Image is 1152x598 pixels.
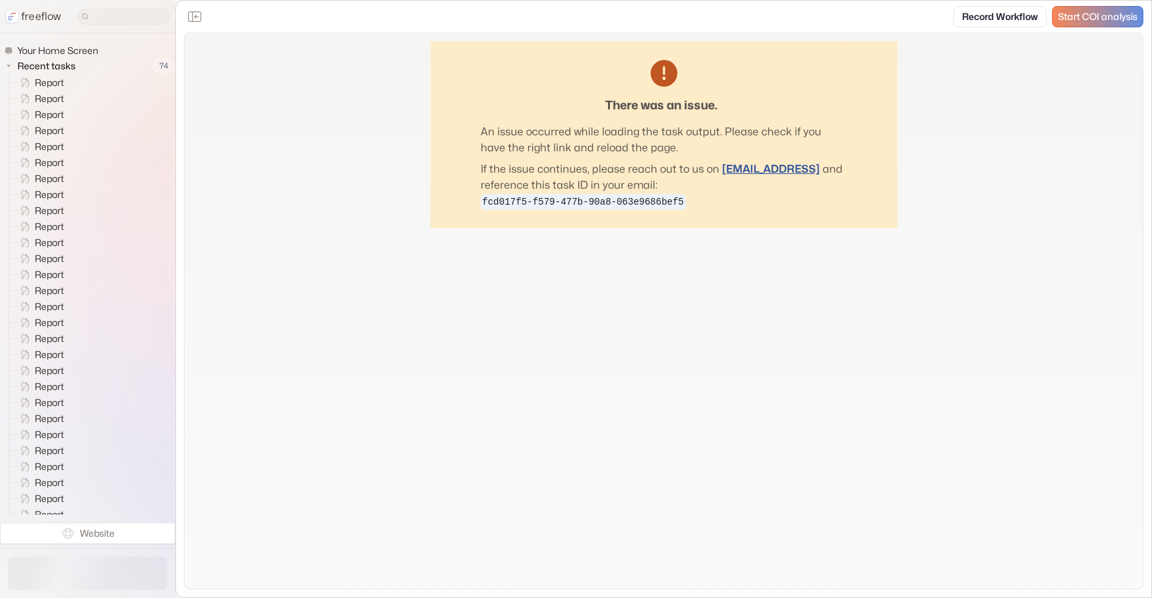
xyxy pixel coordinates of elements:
[32,332,68,345] span: Report
[9,107,69,123] a: Report
[32,492,68,505] span: Report
[9,267,69,283] a: Report
[4,44,103,57] a: Your Home Screen
[15,59,79,73] span: Recent tasks
[5,9,61,25] a: freeflow
[32,108,68,121] span: Report
[9,251,69,267] a: Report
[1052,6,1143,27] a: Start COI analysis
[32,428,68,441] span: Report
[184,6,205,27] button: Close the sidebar
[32,92,68,105] span: Report
[481,124,847,156] p: An issue occurred while loading the task output. Please check if you have the right link and relo...
[9,139,69,155] a: Report
[481,161,847,210] p: If the issue continues, please reach out to us on and reference this task ID in your email:
[1058,11,1137,23] span: Start COI analysis
[32,444,68,457] span: Report
[9,331,69,347] a: Report
[9,171,69,187] a: Report
[481,194,686,210] code: fcd017f5-f579-477b-90a8-063e9686bef5
[32,204,68,217] span: Report
[9,411,69,427] a: Report
[9,155,69,171] a: Report
[32,156,68,169] span: Report
[32,316,68,329] span: Report
[9,91,69,107] a: Report
[4,58,81,74] button: Recent tasks
[21,9,61,25] p: freeflow
[32,236,68,249] span: Report
[32,268,68,281] span: Report
[9,75,69,91] a: Report
[9,187,69,203] a: Report
[9,347,69,363] a: Report
[9,363,69,379] a: Report
[32,188,68,201] span: Report
[9,395,69,411] a: Report
[32,220,68,233] span: Report
[153,57,175,75] span: 74
[9,427,69,443] a: Report
[32,364,68,377] span: Report
[15,44,102,57] span: Your Home Screen
[9,299,69,315] a: Report
[605,97,717,113] div: There was an issue.
[32,140,68,153] span: Report
[32,172,68,185] span: Report
[32,300,68,313] span: Report
[9,491,69,507] a: Report
[32,348,68,361] span: Report
[9,507,69,523] a: Report
[32,380,68,393] span: Report
[32,508,68,521] span: Report
[32,412,68,425] span: Report
[32,284,68,297] span: Report
[32,252,68,265] span: Report
[9,443,69,459] a: Report
[32,396,68,409] span: Report
[32,76,68,89] span: Report
[9,379,69,395] a: Report
[722,163,820,175] a: [EMAIL_ADDRESS]
[9,459,69,475] a: Report
[9,475,69,491] a: Report
[9,123,69,139] a: Report
[953,6,1047,27] a: Record Workflow
[32,124,68,137] span: Report
[9,219,69,235] a: Report
[9,235,69,251] a: Report
[32,460,68,473] span: Report
[9,315,69,331] a: Report
[9,203,69,219] a: Report
[32,476,68,489] span: Report
[9,283,69,299] a: Report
